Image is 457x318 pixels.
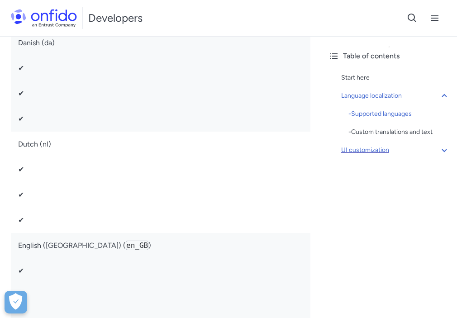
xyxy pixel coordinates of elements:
[11,284,310,309] td: ✔
[11,258,310,284] td: ✔
[11,106,310,132] td: ✔
[401,7,424,29] button: Open search button
[11,9,77,27] img: Onfido Logo
[348,109,450,119] a: -Supported languages
[11,182,310,208] td: ✔
[11,81,310,106] td: ✔
[348,127,450,138] div: - Custom translations and text
[348,127,450,138] a: -Custom translations and text
[341,145,450,156] a: UI customization
[11,56,310,81] td: ✔
[429,13,440,24] svg: Open navigation menu button
[407,13,418,24] svg: Open search button
[126,241,148,250] code: en_GB
[11,157,310,182] td: ✔
[5,291,27,313] button: Open Preferences
[424,7,446,29] button: Open navigation menu button
[11,208,310,233] td: ✔
[348,109,450,119] div: - Supported languages
[341,90,450,101] a: Language localization
[88,11,143,25] h1: Developers
[328,51,450,62] div: Table of contents
[341,72,450,83] a: Start here
[11,132,310,157] td: Dutch (nl)
[11,30,310,56] td: Danish (da)
[5,291,27,313] div: Cookie Preferences
[11,233,310,258] td: English ([GEOGRAPHIC_DATA]) ( )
